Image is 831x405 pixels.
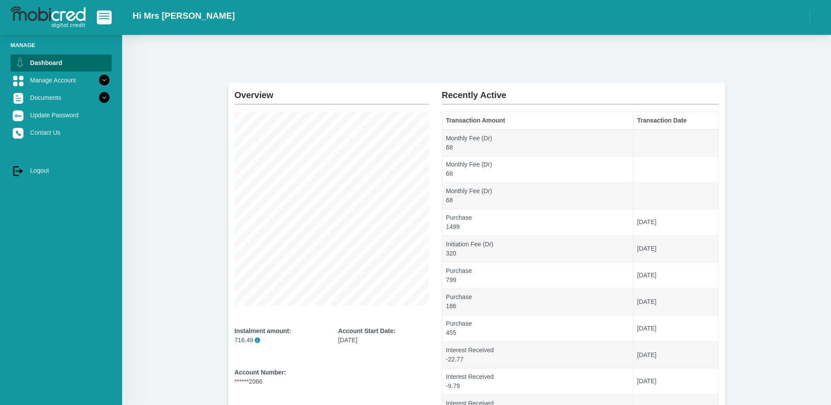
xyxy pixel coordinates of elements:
[10,41,112,49] li: Manage
[442,129,633,156] td: Monthly Fee (Dr) 68
[10,89,112,106] a: Documents
[442,83,719,100] h2: Recently Active
[10,162,112,179] a: Logout
[10,107,112,123] a: Update Password
[633,289,718,315] td: [DATE]
[338,327,429,345] div: [DATE]
[10,124,112,141] a: Contact Us
[10,7,85,28] img: logo-mobicred.svg
[442,289,633,315] td: Purchase 186
[633,368,718,395] td: [DATE]
[633,315,718,342] td: [DATE]
[10,72,112,88] a: Manage Account
[442,262,633,289] td: Purchase 799
[442,368,633,395] td: Interest Received -9.79
[338,327,395,334] b: Account Start Date:
[633,342,718,368] td: [DATE]
[10,54,112,71] a: Dashboard
[442,112,633,129] th: Transaction Amount
[633,235,718,262] td: [DATE]
[442,209,633,236] td: Purchase 1499
[633,112,718,129] th: Transaction Date
[255,337,260,343] span: i
[235,336,325,345] p: 716.49
[633,262,718,289] td: [DATE]
[442,315,633,342] td: Purchase 455
[235,369,286,376] b: Account Number:
[133,10,235,21] h2: Hi Mrs [PERSON_NAME]
[442,156,633,183] td: Monthly Fee (Dr) 68
[442,183,633,209] td: Monthly Fee (Dr) 68
[633,209,718,236] td: [DATE]
[235,83,429,100] h2: Overview
[442,235,633,262] td: Initiation Fee (Dr) 320
[235,327,291,334] b: Instalment amount:
[442,342,633,368] td: Interest Received -22.77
